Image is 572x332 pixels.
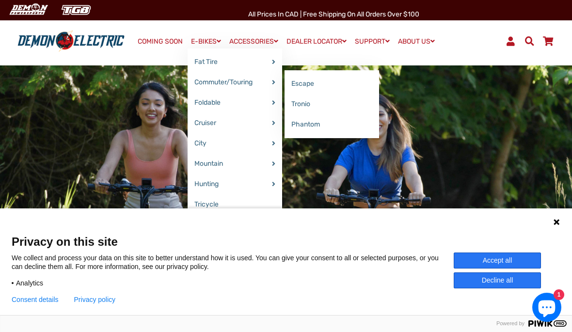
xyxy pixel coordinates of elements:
[188,93,282,113] a: Foldable
[74,296,116,303] a: Privacy policy
[188,113,282,133] a: Cruiser
[188,154,282,174] a: Mountain
[12,235,560,249] span: Privacy on this site
[493,320,528,327] span: Powered by
[5,2,51,18] img: Demon Electric
[134,35,186,48] a: COMING SOON
[16,279,43,287] span: Analytics
[454,272,541,288] button: Decline all
[285,114,379,135] a: Phantom
[283,34,350,48] a: DEALER LOCATOR
[12,296,59,303] button: Consent details
[188,52,282,72] a: Fat Tire
[351,34,393,48] a: SUPPORT
[248,10,419,18] span: All Prices in CAD | Free shipping on all orders over $100
[188,72,282,93] a: Commuter/Touring
[56,2,96,18] img: TGB Canada
[188,133,282,154] a: City
[454,253,541,269] button: Accept all
[188,174,282,194] a: Hunting
[529,293,564,324] inbox-online-store-chat: Shopify online store chat
[12,253,454,271] p: We collect and process your data on this site to better understand how it is used. You can give y...
[188,34,224,48] a: E-BIKES
[15,30,127,52] img: Demon Electric logo
[188,194,282,215] a: Tricycle
[285,74,379,94] a: Escape
[285,94,379,114] a: Tronio
[395,34,438,48] a: ABOUT US
[226,34,282,48] a: ACCESSORIES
